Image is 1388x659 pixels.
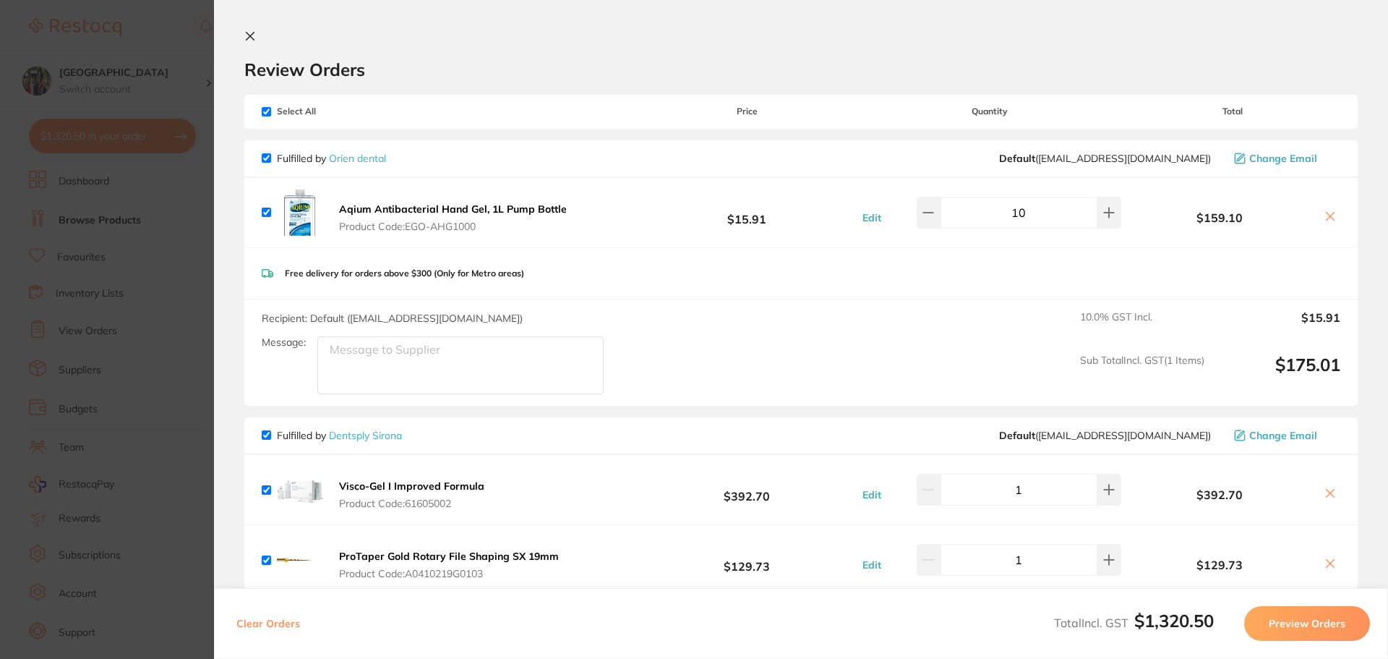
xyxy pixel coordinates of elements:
[277,537,323,583] img: ZzkzZW90Mw
[262,312,523,325] span: Recipient: Default ( [EMAIL_ADDRESS][DOMAIN_NAME] )
[1244,606,1370,641] button: Preview Orders
[858,211,886,224] button: Edit
[335,203,571,233] button: Aqium Antibacterial Hand Gel, 1L Pump Bottle Product Code:EGO-AHG1000
[63,31,257,46] div: Hi [PERSON_NAME],
[1249,153,1317,164] span: Change Email
[639,106,854,116] span: Price
[339,480,484,493] b: Visco-Gel I Improved Formula
[262,336,306,349] label: Message:
[22,22,267,106] div: message notification from Restocq, 9m ago. Hi Bev, Happy Tuesday! Is there anything I can do for ...
[1230,429,1340,442] button: Change Email
[63,83,257,96] p: Message from Restocq, sent 9m ago
[339,568,559,579] span: Product Code: A0410219G0103
[1054,616,1214,630] span: Total Incl. GST
[33,35,56,58] img: Profile image for Restocq
[999,430,1211,441] span: clientservices@dentsplysirona.com
[339,221,567,232] span: Product Code: EGO-AHG1000
[858,488,886,501] button: Edit
[855,106,1125,116] span: Quantity
[232,606,304,641] button: Clear Orders
[63,53,257,81] div: Happy [DATE]! Is there anything I can do for your [DATE]? 😊
[335,480,489,510] button: Visco-Gel I Improved Formula Product Code:61605002
[999,153,1211,164] span: sales@orien.com.au
[1080,354,1204,394] span: Sub Total Incl. GST ( 1 Items)
[999,152,1035,165] b: Default
[329,429,402,442] a: Dentsply Sirona
[339,203,567,216] b: Aqium Antibacterial Hand Gel, 1L Pump Bottle
[277,153,386,164] p: Fulfilled by
[339,498,484,509] span: Product Code: 61605002
[639,199,854,226] b: $15.91
[1216,311,1340,343] output: $15.91
[277,467,323,513] img: bXBoMWs1MQ
[1216,354,1340,394] output: $175.01
[1125,488,1314,501] b: $392.70
[1230,152,1340,165] button: Change Email
[244,59,1358,80] h2: Review Orders
[285,268,524,279] p: Free delivery for orders above $300 (Only for Metro areas)
[1080,311,1204,343] span: 10.0 % GST Incl.
[339,550,559,563] b: ProTaper Gold Rotary File Shaping SX 19mm
[277,430,402,441] p: Fulfilled by
[262,106,406,116] span: Select All
[277,190,323,236] img: b3ZmZWp1Nw
[335,550,563,580] button: ProTaper Gold Rotary File Shaping SX 19mm Product Code:A0410219G0103
[1134,610,1214,632] b: $1,320.50
[1125,106,1340,116] span: Total
[1125,211,1314,224] b: $159.10
[639,477,854,503] b: $392.70
[329,152,386,165] a: Orien dental
[858,558,886,571] button: Edit
[999,429,1035,442] b: Default
[1249,430,1317,441] span: Change Email
[639,547,854,574] b: $129.73
[1125,558,1314,571] b: $129.73
[63,31,257,81] div: Message content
